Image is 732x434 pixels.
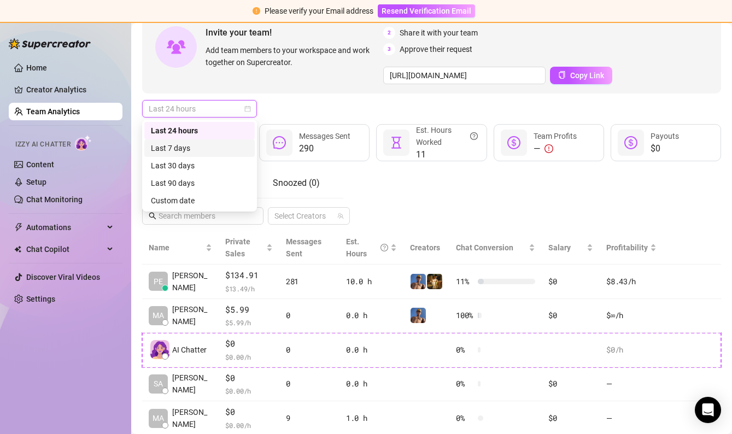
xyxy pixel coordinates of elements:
span: MA [153,412,164,424]
img: AI Chatter [75,135,92,151]
span: Chat Copilot [26,241,104,258]
span: dollar-circle [624,136,637,149]
span: Snoozed ( 0 ) [273,178,320,188]
span: [PERSON_NAME] [172,269,212,294]
span: Share it with your team [400,27,478,39]
span: $0 [651,142,679,155]
img: Chat Copilot [14,245,21,253]
div: Last 7 days [151,142,248,154]
span: Private Sales [225,237,250,258]
td: — [600,367,663,402]
span: Copy Link [570,71,604,80]
input: Search members [159,210,248,222]
span: thunderbolt [14,223,23,232]
span: 100 % [456,309,473,321]
span: Profitability [606,243,648,252]
span: team [337,213,344,219]
div: 9 [286,412,333,424]
span: [PERSON_NAME] [172,372,212,396]
span: Name [149,242,203,254]
span: 0 % [456,344,473,356]
div: Last 30 days [151,160,248,172]
span: $0 [225,337,273,350]
span: SA [154,378,163,390]
span: hourglass [390,136,403,149]
span: message [273,136,286,149]
span: $0 [225,372,273,385]
div: Please verify your Email address [265,5,373,17]
button: Copy Link [550,67,612,84]
span: Approve their request [400,43,472,55]
span: 2 [383,27,395,39]
span: Automations [26,219,104,236]
span: exclamation-circle [253,7,260,15]
div: 0 [286,378,333,390]
span: 0 % [456,412,473,424]
div: $8.43 /h [606,275,657,288]
span: Last 24 hours [149,101,250,117]
span: Messages Sent [299,132,350,140]
div: 0.0 h [346,344,397,356]
a: Content [26,160,54,169]
span: search [149,212,156,220]
div: Last 30 days [144,157,255,174]
span: $ 13.49 /h [225,283,273,294]
span: [PERSON_NAME] [172,303,212,327]
div: Last 24 hours [151,125,248,137]
div: Custom date [151,195,248,207]
span: 11 % [456,275,473,288]
div: Custom date [144,192,255,209]
div: Last 90 days [144,174,255,192]
div: Last 7 days [144,139,255,157]
span: Team Profits [534,132,577,140]
div: 0 [286,344,333,356]
div: Est. Hours Worked [416,124,477,148]
span: 3 [383,43,395,55]
span: $134.91 [225,269,273,282]
div: $0 [548,412,593,424]
div: 10.0 h [346,275,397,288]
span: Payouts [651,132,679,140]
span: 0 % [456,378,473,390]
a: Home [26,63,47,72]
span: question-circle [380,236,388,260]
div: $0 [548,378,593,390]
div: — [534,142,577,155]
img: logo-BBDzfeDw.svg [9,38,91,49]
span: AI Chatter [172,344,207,356]
span: Chat Conversion [456,243,513,252]
span: copy [558,71,566,79]
span: [PERSON_NAME] [172,406,212,430]
span: Invite your team! [206,26,383,39]
a: Settings [26,295,55,303]
span: $ 0.00 /h [225,385,273,396]
div: 0.0 h [346,378,397,390]
span: question-circle [470,124,478,148]
span: Izzy AI Chatter [15,139,71,150]
div: 281 [286,275,333,288]
div: Open Intercom Messenger [695,397,721,423]
span: Add team members to your workspace and work together on Supercreator. [206,44,379,68]
img: izzy-ai-chatter-avatar-DDCN_rTZ.svg [150,340,169,359]
span: Messages Sent [286,237,321,258]
div: Last 24 hours [144,122,255,139]
span: PE [154,275,163,288]
img: Dallas [411,274,426,289]
span: $ 0.00 /h [225,351,273,362]
span: Salary [548,243,571,252]
span: $ 5.99 /h [225,317,273,328]
a: Discover Viral Videos [26,273,100,281]
button: Resend Verification Email [378,4,475,17]
span: calendar [244,105,251,112]
span: Resend Verification Email [382,7,471,15]
div: 0.0 h [346,309,397,321]
div: $∞ /h [606,309,657,321]
span: MA [153,309,164,321]
div: $0 [548,275,593,288]
img: Dallas [411,308,426,323]
a: Creator Analytics [26,81,114,98]
span: dollar-circle [507,136,520,149]
div: Last 90 days [151,177,248,189]
th: Name [142,231,219,265]
div: Est. Hours [346,236,388,260]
